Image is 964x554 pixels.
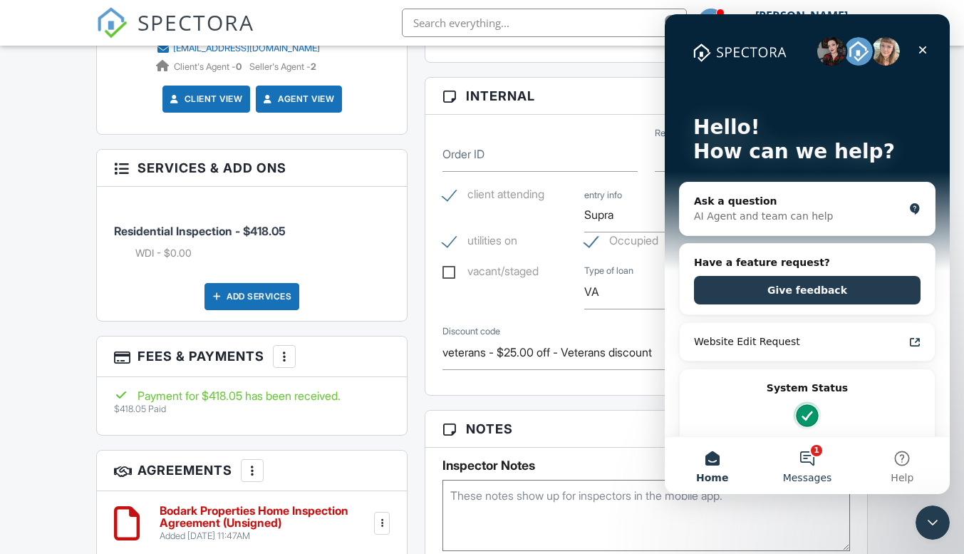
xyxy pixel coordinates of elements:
[249,61,316,72] span: Seller's Agent -
[916,506,950,540] iframe: Intercom live chat
[114,198,390,272] li: Service: Residential Inspection
[114,224,286,238] span: Residential Inspection - $418.05
[584,188,622,201] label: entry info
[655,127,715,140] label: Referral source
[425,411,866,448] h3: Notes
[442,234,517,252] label: utilities on
[261,92,334,106] a: Agent View
[167,92,243,106] a: Client View
[160,505,371,530] h6: Bodark Properties Home Inspection Agreement (Unsigned)
[402,9,687,37] input: Search everything...
[138,7,254,37] span: SPECTORA
[442,458,849,473] h5: Inspector Notes
[96,7,128,39] img: The Best Home Inspection Software - Spectora
[665,14,950,494] iframe: Intercom live chat
[584,198,708,232] input: entry info
[97,451,407,491] h3: Agreements
[236,61,242,72] strong: 0
[584,234,658,252] label: Occupied
[97,150,407,187] h3: Services & Add ons
[442,146,484,162] label: Order ID
[160,505,371,543] a: Bodark Properties Home Inspection Agreement (Unsigned) Added [DATE] 11:47AM
[204,283,299,310] div: Add Services
[174,61,244,72] span: Client's Agent -
[114,388,390,404] div: Payment for $418.05 has been received.
[311,61,316,72] strong: 2
[135,246,390,260] li: Add on: WDI
[425,78,866,115] h3: Internal
[114,404,390,415] p: $418.05 Paid
[755,9,848,23] div: [PERSON_NAME]
[97,337,407,377] h3: Fees & Payments
[442,325,500,338] label: Discount code
[442,265,539,282] label: vacant/staged
[96,19,254,49] a: SPECTORA
[442,188,544,205] label: client attending
[584,265,633,277] label: Type of loan
[160,530,371,542] div: Added [DATE] 11:47AM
